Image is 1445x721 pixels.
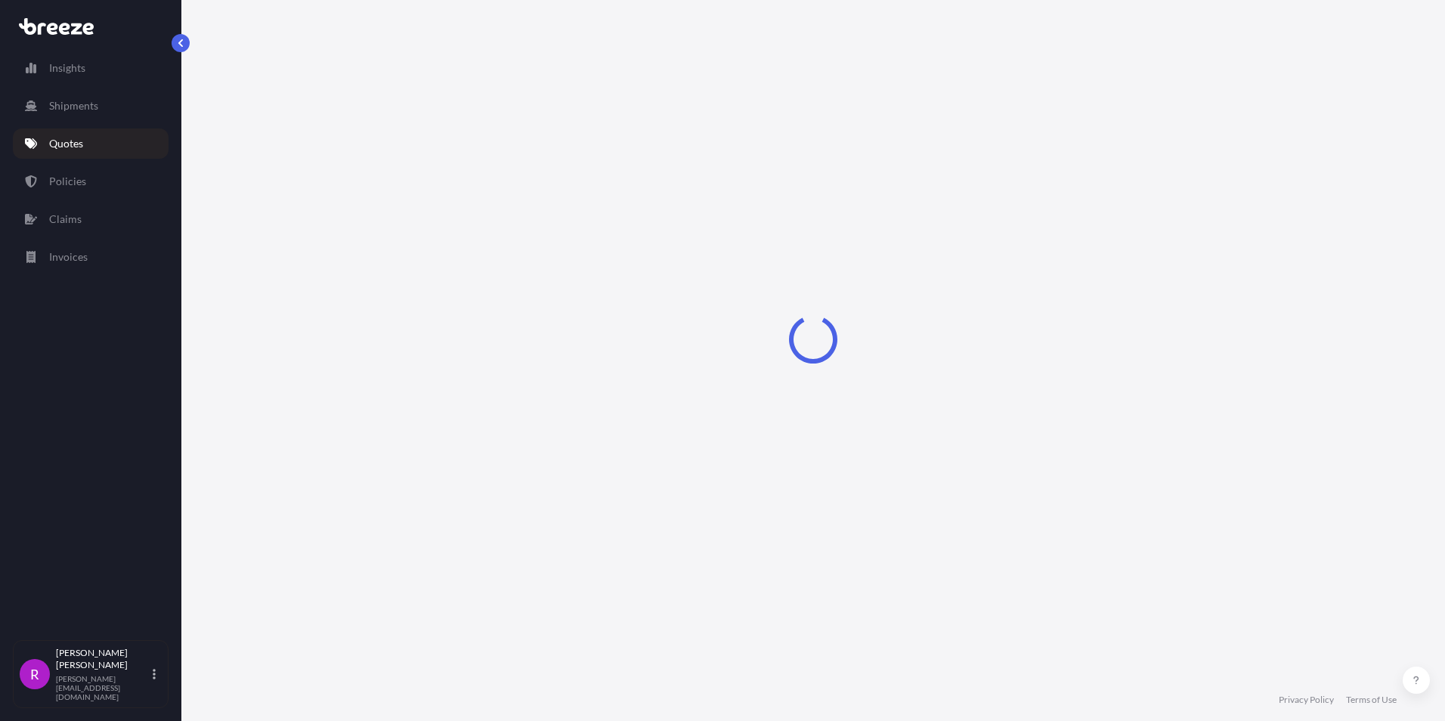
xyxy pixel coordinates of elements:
a: Insights [13,53,169,83]
p: [PERSON_NAME] [PERSON_NAME] [56,647,150,671]
p: Quotes [49,136,83,151]
p: [PERSON_NAME][EMAIL_ADDRESS][DOMAIN_NAME] [56,674,150,701]
p: Claims [49,212,82,227]
p: Shipments [49,98,98,113]
a: Invoices [13,242,169,272]
p: Invoices [49,249,88,265]
a: Claims [13,204,169,234]
a: Policies [13,166,169,196]
a: Quotes [13,128,169,159]
a: Terms of Use [1346,694,1397,706]
p: Policies [49,174,86,189]
p: Insights [49,60,85,76]
a: Shipments [13,91,169,121]
span: R [30,667,39,682]
a: Privacy Policy [1279,694,1334,706]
